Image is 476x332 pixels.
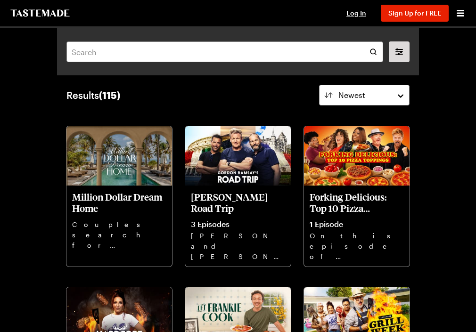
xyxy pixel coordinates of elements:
[66,89,120,101] div: Results
[191,219,285,229] p: 3 Episodes
[185,126,291,186] img: Gordon Ramsay's Road Trip
[66,126,172,267] a: Million Dollar Dream HomeMillion Dollar Dream HomeCouples search for the perfect luxury home. Fro...
[389,41,410,62] button: filters
[72,219,166,250] p: Couples search for the perfect luxury home. From bowling alleys to roof-top pools, these homes ha...
[99,89,120,101] span: ( 115 )
[319,85,410,105] button: Newest
[66,41,383,62] input: Search
[304,126,410,186] img: Forking Delicious: Top 10 Pizza Toppings
[304,126,410,267] a: Forking Delicious: Top 10 Pizza ToppingsForking Delicious: Top 10 Pizza Toppings1 EpisodeOn this ...
[381,5,449,22] button: Sign Up for FREE
[310,219,404,229] p: 1 Episode
[346,9,366,17] span: Log In
[337,8,375,18] button: Log In
[66,126,172,186] img: Million Dollar Dream Home
[454,7,467,19] button: Open menu
[310,231,404,261] p: On this episode of Forking Delicious, we're counting down your Top Ten Pizza Toppings!
[9,9,71,17] a: To Tastemade Home Page
[191,191,285,214] p: [PERSON_NAME] Road Trip
[191,231,285,261] p: [PERSON_NAME], and [PERSON_NAME] hit the road for a wild food-filled tour of [GEOGRAPHIC_DATA], [...
[72,191,166,214] p: Million Dollar Dream Home
[388,9,441,17] span: Sign Up for FREE
[338,89,365,101] span: Newest
[310,191,404,214] p: Forking Delicious: Top 10 Pizza Toppings
[185,126,291,267] a: Gordon Ramsay's Road Trip[PERSON_NAME] Road Trip3 Episodes[PERSON_NAME], and [PERSON_NAME] hit th...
